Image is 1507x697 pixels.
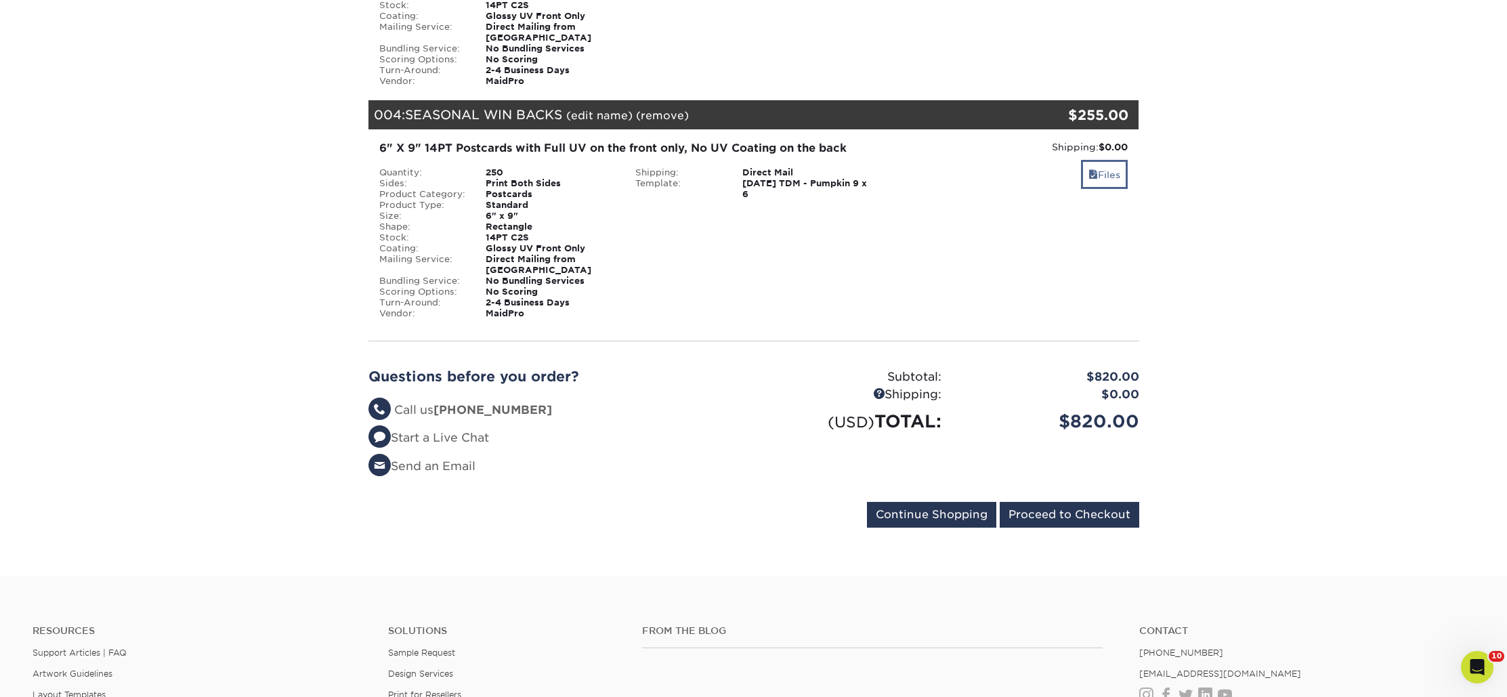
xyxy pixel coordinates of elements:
small: (USD) [828,413,874,431]
div: Stock: [369,232,476,243]
div: Print Both Sides [475,178,625,189]
div: Postcards [475,189,625,200]
a: Sample Request [388,648,455,658]
div: 250 [475,167,625,178]
a: [PHONE_NUMBER] [1139,648,1223,658]
div: Shape: [369,221,476,232]
a: (edit name) [566,109,633,122]
input: Continue Shopping [867,502,996,528]
div: Turn-Around: [369,65,476,76]
div: No Bundling Services [475,276,625,287]
div: Direct Mailing from [GEOGRAPHIC_DATA] [475,254,625,276]
div: MaidPro [475,308,625,319]
div: MaidPro [475,76,625,87]
div: $820.00 [952,408,1149,434]
div: Coating: [369,243,476,254]
div: Product Type: [369,200,476,211]
div: Direct Mail [732,167,882,178]
div: Sides: [369,178,476,189]
div: 004: [368,100,1011,130]
a: Contact [1139,625,1474,637]
div: $255.00 [1011,105,1129,125]
div: No Bundling Services [475,43,625,54]
div: 2-4 Business Days [475,297,625,308]
iframe: Intercom live chat [1461,651,1493,683]
div: No Scoring [475,54,625,65]
div: Shipping: [625,167,732,178]
div: Direct Mailing from [GEOGRAPHIC_DATA] [475,22,625,43]
input: Proceed to Checkout [1000,502,1139,528]
a: Start a Live Chat [368,431,489,444]
div: Turn-Around: [369,297,476,308]
span: SEASONAL WIN BACKS [405,107,562,122]
div: TOTAL: [754,408,952,434]
h4: Resources [33,625,368,637]
div: Vendor: [369,308,476,319]
div: Bundling Service: [369,276,476,287]
div: Mailing Service: [369,254,476,276]
a: Files [1081,160,1128,189]
div: Coating: [369,11,476,22]
div: Scoring Options: [369,287,476,297]
div: Subtotal: [754,368,952,386]
div: 14PT C2S [475,232,625,243]
div: $0.00 [952,386,1149,404]
div: 6" x 9" [475,211,625,221]
div: No Scoring [475,287,625,297]
h2: Questions before you order? [368,368,744,385]
div: Glossy UV Front Only [475,11,625,22]
div: $820.00 [952,368,1149,386]
div: 6" X 9" 14PT Postcards with Full UV on the front only, No UV Coating on the back [379,140,872,156]
div: Glossy UV Front Only [475,243,625,254]
div: Template: [625,178,732,200]
h4: From the Blog [642,625,1103,637]
span: 10 [1489,651,1504,662]
a: Support Articles | FAQ [33,648,127,658]
div: Mailing Service: [369,22,476,43]
a: Design Services [388,669,453,679]
div: Bundling Service: [369,43,476,54]
div: Rectangle [475,221,625,232]
div: Standard [475,200,625,211]
h4: Solutions [388,625,622,637]
span: files [1088,169,1098,180]
a: [EMAIL_ADDRESS][DOMAIN_NAME] [1139,669,1301,679]
div: [DATE] TDM - Pumpkin 9 x 6 [732,178,882,200]
div: Shipping: [754,386,952,404]
div: Shipping: [892,140,1128,154]
div: Product Category: [369,189,476,200]
div: Vendor: [369,76,476,87]
strong: $0.00 [1099,142,1128,152]
a: Send an Email [368,459,475,473]
div: 2-4 Business Days [475,65,625,76]
div: Size: [369,211,476,221]
li: Call us [368,402,744,419]
a: (remove) [636,109,689,122]
div: Quantity: [369,167,476,178]
strong: [PHONE_NUMBER] [433,403,552,417]
div: Scoring Options: [369,54,476,65]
